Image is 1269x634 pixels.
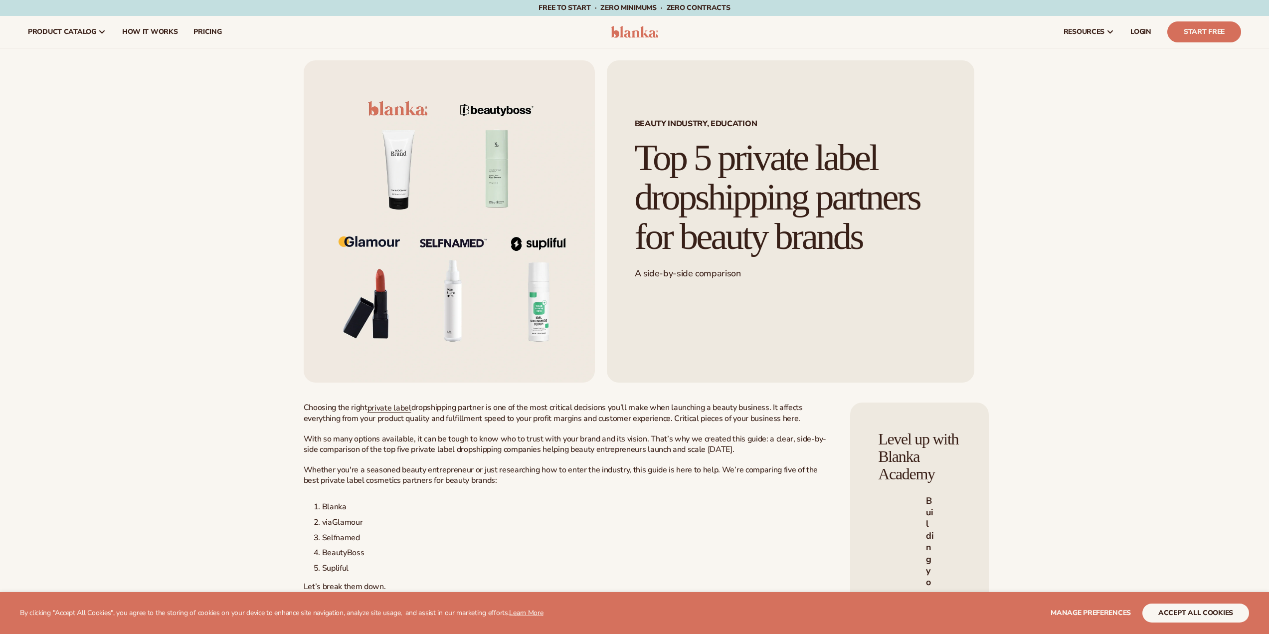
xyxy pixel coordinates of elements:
span: A side-by-side comparison [635,267,741,279]
button: accept all cookies [1142,604,1249,623]
span: LOGIN [1130,28,1151,36]
a: Learn More [509,608,543,618]
span: Whether you're a seasoned beauty entrepreneur or just researching how to enter the industry, this... [304,464,818,486]
h4: Level up with Blanka Academy [878,430,961,483]
span: pricing [193,28,221,36]
img: Flat lay of private-label beauty products with logos from Blanka, BeautyBoss, Glamour, Selfnamed,... [304,60,595,383]
h1: Top 5 private label dropshipping partners for beauty brands [635,138,946,256]
a: resources [1056,16,1122,48]
a: pricing [185,16,229,48]
a: How It Works [114,16,186,48]
span: How It Works [122,28,178,36]
span: viaGlamour [322,517,363,528]
span: Manage preferences [1051,608,1131,618]
span: Let’s break them down. [304,581,386,592]
span: Supliful [322,563,349,574]
img: logo [611,26,658,38]
p: By clicking "Accept All Cookies", you agree to the storing of cookies on your device to enhance s... [20,609,544,618]
span: Beauty industry, Education [635,120,946,128]
a: LOGIN [1122,16,1159,48]
button: Manage preferences [1051,604,1131,623]
span: Choosing the right [304,402,367,413]
span: BeautyBoss [322,547,364,558]
a: Start Free [1167,21,1241,42]
span: dropshipping partner is one of the most critical decisions you’ll make when launching a beauty bu... [304,402,803,424]
span: With so many options available, it can be tough to know who to trust with your brand and its visi... [304,433,826,455]
span: product catalog [28,28,96,36]
span: Blanka [322,501,347,512]
span: Selfnamed [322,532,360,543]
a: product catalog [20,16,114,48]
span: Free to start · ZERO minimums · ZERO contracts [539,3,730,12]
a: private label [367,403,411,414]
span: resources [1064,28,1104,36]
